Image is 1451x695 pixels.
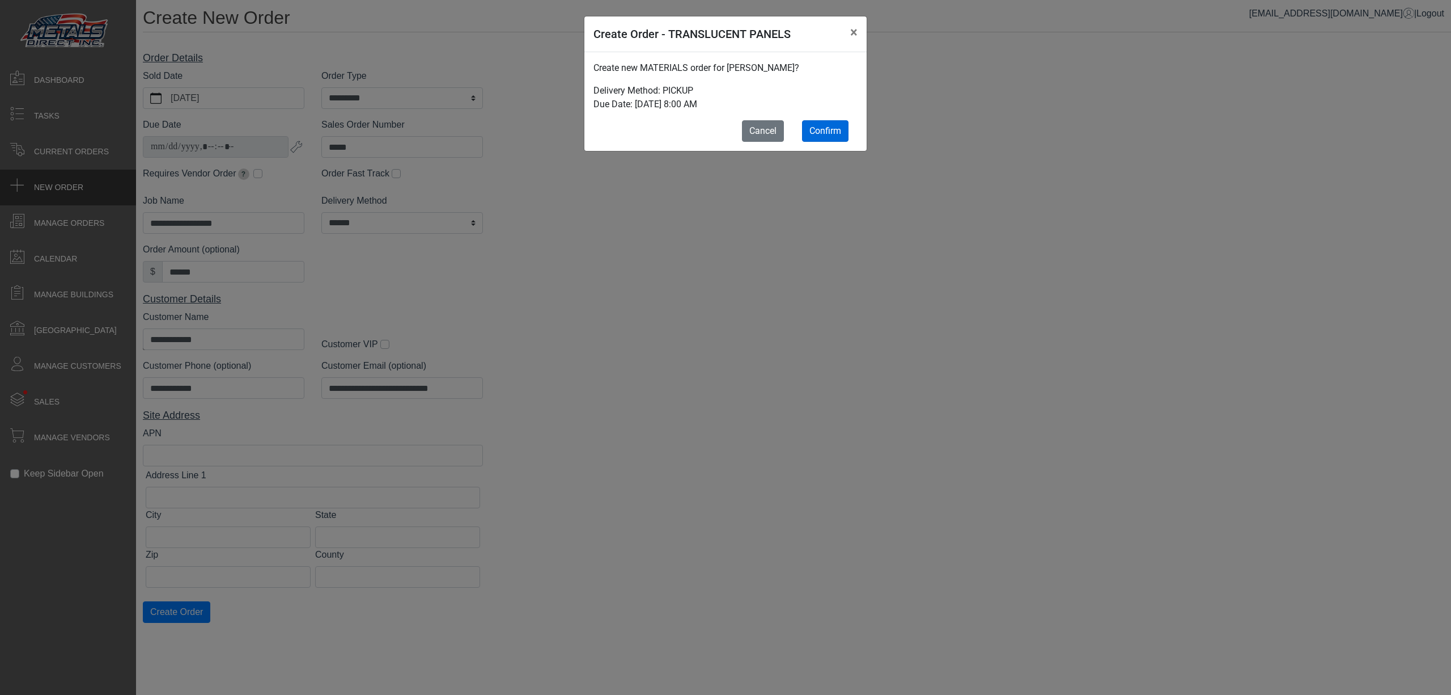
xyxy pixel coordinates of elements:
p: Delivery Method: PICKUP Due Date: [DATE] 8:00 AM [593,84,858,111]
button: Confirm [802,120,848,142]
span: Confirm [809,125,841,136]
button: Close [841,16,867,48]
button: Cancel [742,120,784,142]
p: Create new MATERIALS order for [PERSON_NAME]? [593,61,858,75]
h5: Create Order - TRANSLUCENT PANELS [593,26,791,43]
